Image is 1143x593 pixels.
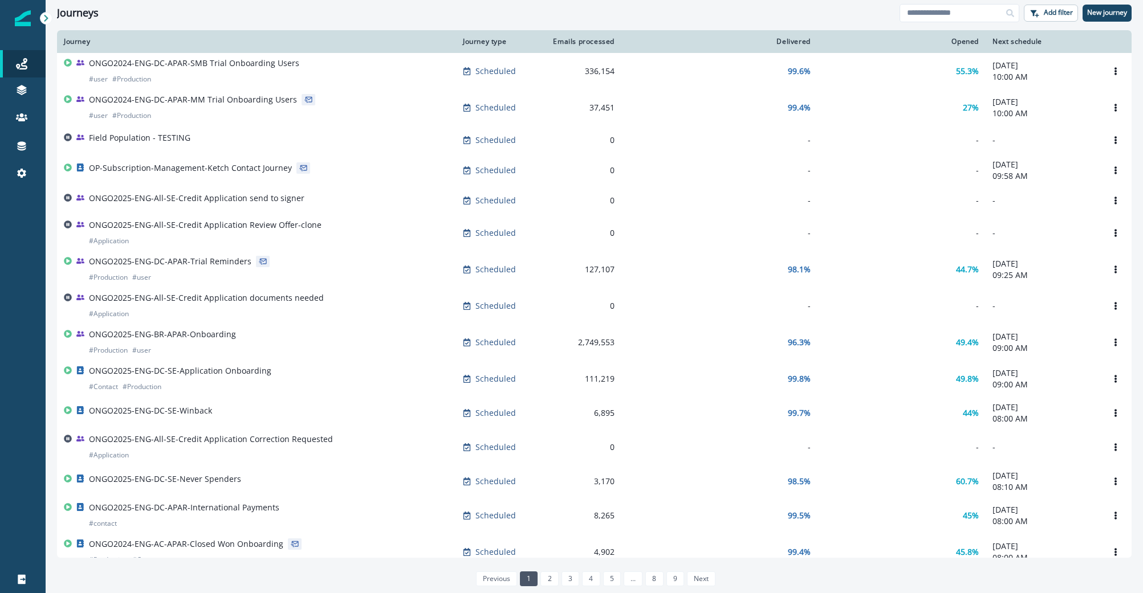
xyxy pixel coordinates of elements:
div: Journey [64,37,449,46]
div: - [628,441,811,453]
a: ONGO2025-ENG-BR-APAR-Onboarding#Production#userScheduled2,749,55396.3%49.4%[DATE]09:00 AMOptions [57,324,1132,361]
p: # Contact [89,381,118,392]
button: Add filter [1024,5,1078,22]
div: - [824,165,979,176]
p: 09:00 AM [993,342,1093,354]
p: ONGO2025-ENG-All-SE-Credit Application documents needed [89,292,324,304]
a: ONGO2025-ENG-DC-SE-Application Onboarding#Contact#ProductionScheduled111,21999.8%49.8%[DATE]09:00... [57,361,1132,397]
a: Page 8 [645,571,663,586]
p: 98.5% [788,476,811,487]
p: # user [132,345,151,356]
a: ONGO2025-ENG-All-SE-Credit Application Correction Requested#ApplicationScheduled0---Options [57,429,1132,465]
p: [DATE] [993,331,1093,342]
p: [DATE] [993,504,1093,516]
button: Options [1107,507,1125,524]
a: ONGO2025-ENG-All-SE-Credit Application documents needed#ApplicationScheduled0---Options [57,288,1132,324]
p: ONGO2024-ENG-AC-APAR-Closed Won Onboarding [89,538,283,550]
div: - [824,227,979,239]
a: ONGO2025-ENG-DC-APAR-International Payments#contactScheduled8,26599.5%45%[DATE]08:00 AMOptions [57,497,1132,534]
p: 45% [963,510,979,521]
p: 99.8% [788,373,811,385]
p: 96.3% [788,337,811,348]
p: - [993,441,1093,453]
div: 0 [548,227,615,239]
div: Opened [824,37,979,46]
div: 4,902 [548,546,615,558]
button: Options [1107,370,1125,387]
p: 49.4% [956,337,979,348]
p: Scheduled [475,407,516,419]
p: 08:00 AM [993,516,1093,527]
a: ONGO2024-ENG-DC-APAR-MM Trial Onboarding Users#user#ProductionScheduled37,45199.4%27%[DATE]10:00 ... [57,89,1132,126]
p: ONGO2025-ENG-DC-SE-Never Spenders [89,473,241,485]
a: ONGO2024-ENG-AC-APAR-Closed Won Onboarding#Production#ContactScheduled4,90299.4%45.8%[DATE]08:00 ... [57,534,1132,570]
p: 99.7% [788,407,811,419]
p: [DATE] [993,159,1093,170]
p: 08:10 AM [993,481,1093,493]
button: Options [1107,261,1125,278]
a: ONGO2025-ENG-All-SE-Credit Application send to signerScheduled0---Options [57,186,1132,215]
p: Scheduled [475,264,516,275]
p: [DATE] [993,470,1093,481]
div: 37,451 [548,102,615,113]
div: - [824,441,979,453]
p: 09:58 AM [993,170,1093,182]
p: Scheduled [475,134,516,146]
a: ONGO2025-ENG-DC-APAR-Trial Reminders#Production#userScheduled127,10798.1%44.7%[DATE]09:25 AMOptions [57,251,1132,288]
p: OP-Subscription-Management-Ketch Contact Journey [89,162,292,174]
div: 0 [548,300,615,312]
p: # contact [89,518,117,529]
p: Scheduled [475,66,516,77]
div: - [628,300,811,312]
img: Inflection [15,10,31,26]
p: # user [89,110,108,121]
p: Scheduled [475,546,516,558]
p: 08:00 AM [993,413,1093,424]
div: 0 [548,441,615,453]
p: Scheduled [475,441,516,453]
p: ONGO2025-ENG-All-SE-Credit Application Review Offer-clone [89,219,322,231]
div: 0 [548,165,615,176]
button: Options [1107,99,1125,116]
p: [DATE] [993,60,1093,71]
p: ONGO2024-ENG-DC-APAR-MM Trial Onboarding Users [89,94,297,105]
a: Jump forward [624,571,642,586]
p: 55.3% [956,66,979,77]
p: - [993,227,1093,239]
p: 60.7% [956,476,979,487]
p: 45.8% [956,546,979,558]
p: 44.7% [956,264,979,275]
a: Next page [687,571,715,586]
p: Scheduled [475,373,516,385]
p: ONGO2025-ENG-DC-APAR-International Payments [89,502,279,513]
h1: Journeys [57,7,99,19]
button: Options [1107,297,1125,314]
a: ONGO2025-ENG-DC-SE-Never SpendersScheduled3,17098.5%60.7%[DATE]08:10 AMOptions [57,465,1132,497]
div: 0 [548,195,615,206]
div: - [824,195,979,206]
button: Options [1107,162,1125,179]
p: # user [132,272,151,283]
p: ONGO2025-ENG-DC-SE-Application Onboarding [89,365,271,377]
p: 09:00 AM [993,379,1093,390]
div: - [628,165,811,176]
p: # Application [89,235,129,247]
p: 99.5% [788,510,811,521]
p: [DATE] [993,96,1093,108]
div: - [628,227,811,239]
button: Options [1107,132,1125,149]
p: - [993,134,1093,146]
ul: Pagination [473,571,716,586]
button: Options [1107,404,1125,422]
div: 8,265 [548,510,615,521]
p: [DATE] [993,402,1093,413]
button: Options [1107,543,1125,561]
a: Page 3 [562,571,579,586]
p: Field Population - TESTING [89,132,190,144]
div: Delivered [628,37,811,46]
p: 99.6% [788,66,811,77]
button: New journey [1083,5,1132,22]
p: - [993,195,1093,206]
p: New journey [1087,9,1127,17]
button: Options [1107,473,1125,490]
